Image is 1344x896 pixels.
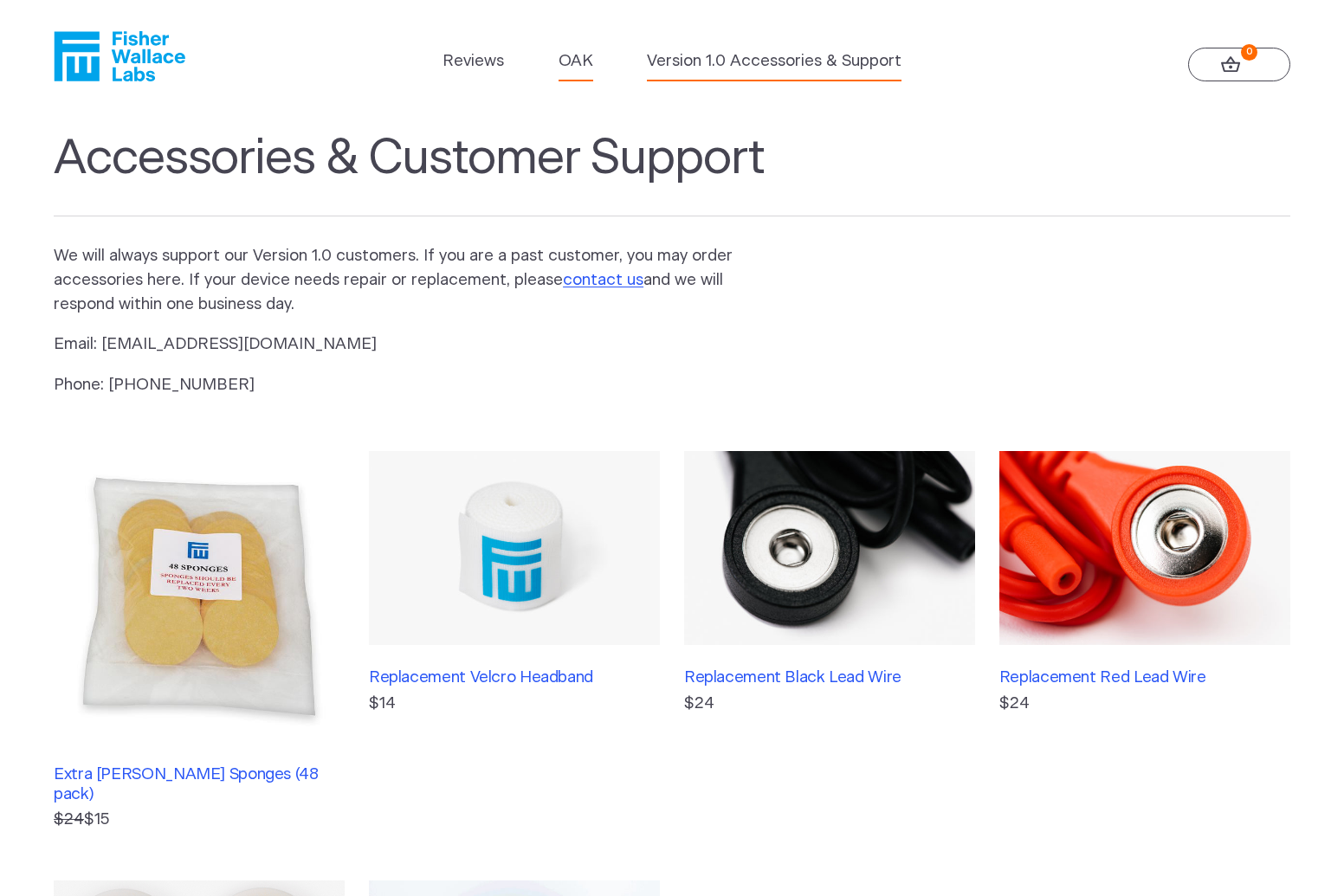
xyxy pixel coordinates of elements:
[1188,48,1290,82] a: 0
[369,451,660,833] a: Replacement Velcro Headband$14
[54,332,760,357] p: Email: [EMAIL_ADDRESS][DOMAIN_NAME]
[54,765,345,804] h3: Extra [PERSON_NAME] Sponges (48 pack)
[54,130,1290,216] h1: Accessories & Customer Support
[684,668,975,687] h3: Replacement Black Lead Wire
[684,451,975,645] img: Replacement Black Lead Wire
[684,692,975,716] p: $24
[54,451,345,833] a: Extra [PERSON_NAME] Sponges (48 pack) $24$15
[369,668,660,687] h3: Replacement Velcro Headband
[999,668,1290,687] h3: Replacement Red Lead Wire
[999,451,1290,833] a: Replacement Red Lead Wire$24
[369,692,660,716] p: $14
[1241,44,1257,61] strong: 0
[54,451,345,742] img: Extra Fisher Wallace Sponges (48 pack)
[369,451,660,645] img: Replacement Velcro Headband
[54,31,185,81] a: Fisher Wallace
[54,244,760,317] p: We will always support our Version 1.0 customers. If you are a past customer, you may order acces...
[999,692,1290,716] p: $24
[647,49,901,74] a: Version 1.0 Accessories & Support
[563,272,643,288] a: contact us
[54,811,84,828] s: $24
[684,451,975,833] a: Replacement Black Lead Wire$24
[999,451,1290,645] img: Replacement Red Lead Wire
[54,373,760,397] p: Phone: [PHONE_NUMBER]
[443,49,504,74] a: Reviews
[559,49,593,74] a: OAK
[54,808,345,832] p: $15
